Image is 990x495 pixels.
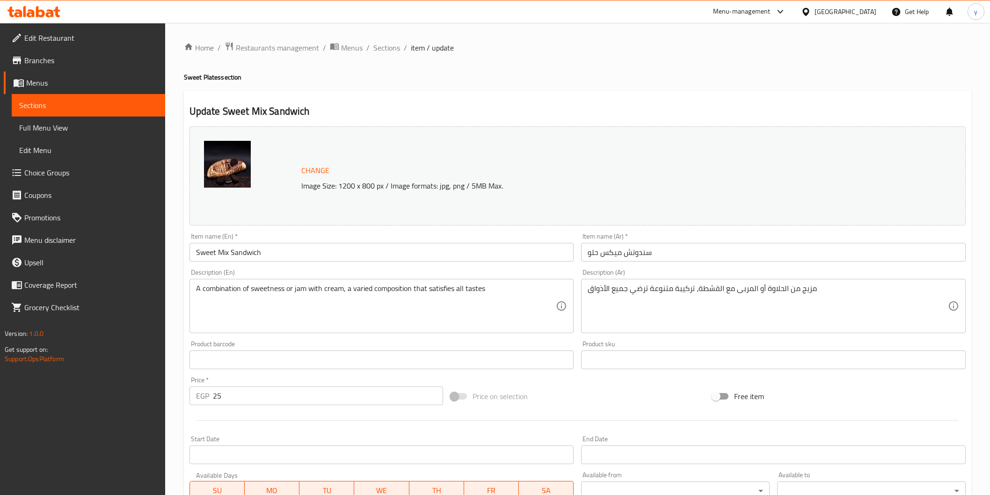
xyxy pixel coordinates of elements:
input: Enter name Ar [581,243,966,262]
a: Sections [373,42,400,53]
span: Full Menu View [19,122,158,133]
a: Branches [4,49,165,72]
a: Edit Restaurant [4,27,165,49]
h4: Sweet Plates section [184,73,971,82]
span: Menus [26,77,158,88]
span: Free item [734,391,764,402]
input: Please enter product barcode [189,350,574,369]
div: Menu-management [713,6,771,17]
p: EGP [196,390,209,401]
li: / [323,42,326,53]
a: Support.OpsPlatform [5,353,64,365]
span: Restaurants management [236,42,319,53]
span: Grocery Checklist [24,302,158,313]
span: Get support on: [5,343,48,356]
span: Price on selection [473,391,528,402]
span: Choice Groups [24,167,158,178]
li: / [218,42,221,53]
span: 1.0.0 [29,328,44,340]
a: Choice Groups [4,161,165,184]
span: Edit Menu [19,145,158,156]
span: Branches [24,55,158,66]
span: Menus [341,42,363,53]
img: %D8%B3%D9%86%D8%AF%D9%88%D8%AA%D8%B4_%D9%85%D9%83%D8%B3_%D8%AD%D9%84%D9%88638948229635003598.jpg [204,141,251,188]
span: Promotions [24,212,158,223]
span: Version: [5,328,28,340]
span: Sections [19,100,158,111]
span: Edit Restaurant [24,32,158,44]
a: Coupons [4,184,165,206]
span: Change [301,164,329,177]
span: Menu disclaimer [24,234,158,246]
a: Menu disclaimer [4,229,165,251]
input: Enter name En [189,243,574,262]
li: / [366,42,370,53]
textarea: مزيج من الحلاوة أو المربى مع القشطة، تركيبة متنوعة ترضي جميع الأذواق [588,284,948,328]
button: Change [298,161,333,180]
li: / [404,42,407,53]
a: Upsell [4,251,165,274]
input: Please enter product sku [581,350,966,369]
a: Coverage Report [4,274,165,296]
a: Full Menu View [12,116,165,139]
span: item / update [411,42,454,53]
a: Home [184,42,214,53]
a: Restaurants management [225,42,319,54]
span: Coupons [24,189,158,201]
a: Promotions [4,206,165,229]
h2: Update Sweet Mix Sandwich [189,104,966,118]
input: Please enter price [213,386,443,405]
textarea: A combination of sweetness or jam with cream, a varied composition that satisfies all tastes [196,284,556,328]
a: Menus [4,72,165,94]
a: Grocery Checklist [4,296,165,319]
nav: breadcrumb [184,42,971,54]
span: Coverage Report [24,279,158,291]
a: Edit Menu [12,139,165,161]
span: Upsell [24,257,158,268]
p: Image Size: 1200 x 800 px / Image formats: jpg, png / 5MB Max. [298,180,858,191]
div: [GEOGRAPHIC_DATA] [815,7,876,17]
span: y [974,7,977,17]
a: Menus [330,42,363,54]
a: Sections [12,94,165,116]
